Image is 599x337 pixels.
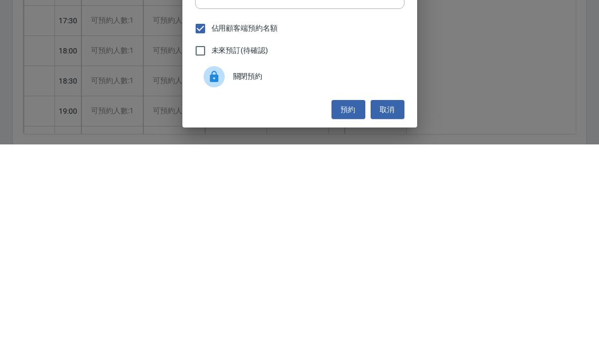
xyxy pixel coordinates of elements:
[195,98,404,127] div: 30分鐘
[202,57,228,65] label: 顧客姓名
[211,238,269,249] span: 未來預訂(待確認)
[211,215,278,226] span: 佔用顧客端預約名額
[195,254,404,284] div: 關閉預約
[331,293,365,312] button: 預約
[371,293,404,312] button: 取消
[202,131,214,139] label: 備註
[202,94,225,102] label: 服務時長
[233,263,396,275] span: 關閉預約
[202,20,228,28] label: 顧客電話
